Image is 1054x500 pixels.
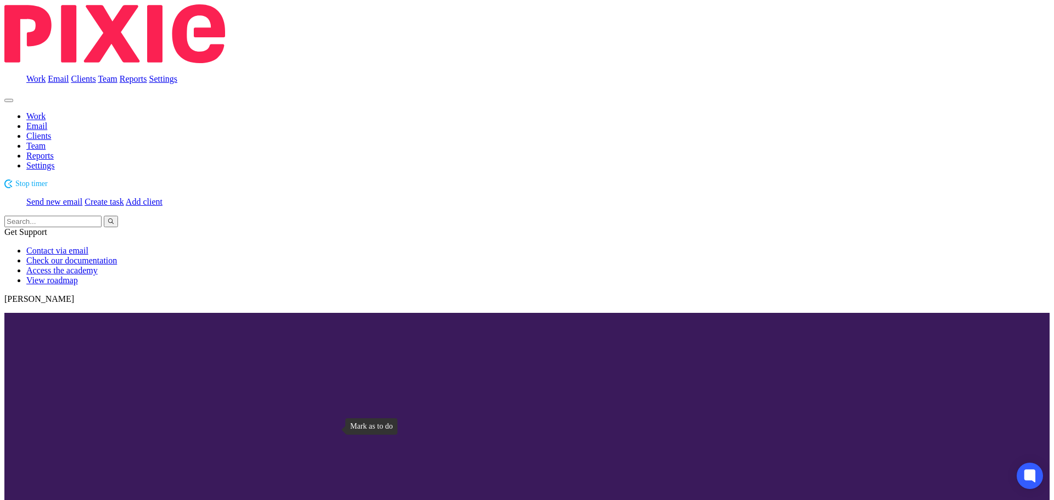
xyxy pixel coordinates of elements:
a: Email [26,121,47,131]
span: Get Support [4,227,47,237]
input: Search [4,216,102,227]
a: Clients [26,131,51,141]
a: Send new email [26,197,82,206]
a: Create task [85,197,124,206]
img: Pixie [4,4,225,63]
a: Settings [26,161,55,170]
a: Contact via email [26,246,88,255]
span: Stop timer [15,179,48,188]
a: Work [26,74,46,83]
p: [PERSON_NAME] [4,294,1050,304]
a: Settings [149,74,178,83]
a: Team [98,74,117,83]
a: View roadmap [26,276,78,285]
a: Reports [26,151,54,160]
a: Email [48,74,69,83]
a: Reports [120,74,147,83]
button: Search [104,216,118,227]
a: Check our documentation [26,256,117,265]
div: Majoto Lab Limited - Bookkeeping - Month End Checks [4,179,1050,188]
a: Clients [71,74,96,83]
a: Work [26,111,46,121]
a: Add client [126,197,162,206]
a: Team [26,141,46,150]
a: Access the academy [26,266,98,275]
